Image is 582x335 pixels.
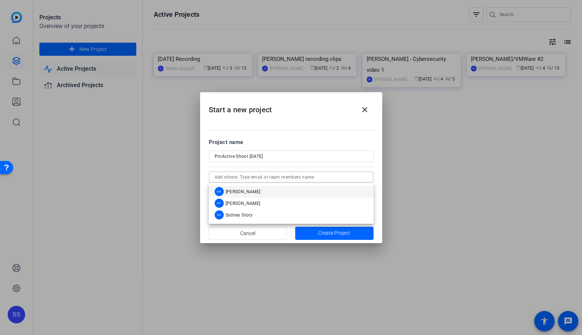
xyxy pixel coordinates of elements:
[295,227,374,240] button: Create Project
[240,226,255,240] span: Cancel
[226,189,261,195] span: [PERSON_NAME]
[215,199,224,208] div: KF
[209,138,374,146] div: Project name
[226,212,253,218] span: Sydney Story
[215,187,224,196] div: DB
[318,229,350,237] span: Create Project
[215,173,368,182] input: Add others: Type email or team members name
[215,152,368,161] input: Enter Project Name
[209,227,287,240] button: Cancel
[226,200,261,206] span: [PERSON_NAME]
[360,105,369,114] mat-icon: close
[200,92,382,122] h2: Start a new project
[215,210,224,219] div: SS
